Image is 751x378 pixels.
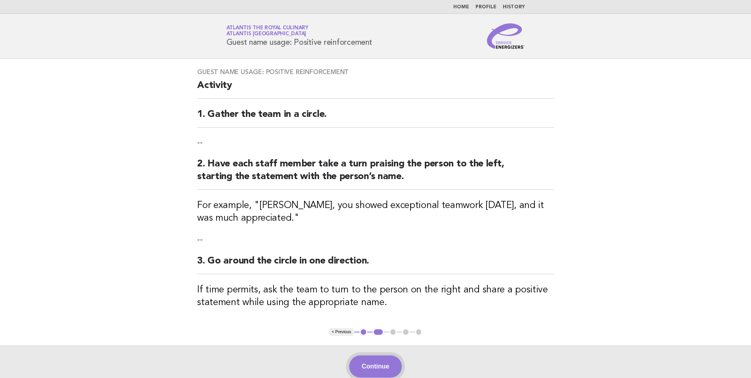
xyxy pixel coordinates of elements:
[197,234,554,245] p: --
[197,255,554,274] h2: 3. Go around the circle in one direction.
[359,328,367,336] button: 1
[226,26,372,46] h1: Guest name usage: Positive reinforcement
[373,328,384,336] button: 2
[226,32,306,37] span: Atlantis [GEOGRAPHIC_DATA]
[349,355,402,378] button: Continue
[226,25,308,36] a: Atlantis the Royal CulinaryAtlantis [GEOGRAPHIC_DATA]
[487,23,525,49] img: Service Energizers
[197,137,554,148] p: --
[475,5,496,10] a: Profile
[197,108,554,128] h2: 1. Gather the team in a circle.
[329,328,354,336] button: < Previous
[197,79,554,99] h2: Activity
[453,5,469,10] a: Home
[197,158,554,190] h2: 2. Have each staff member take a turn praising the person to the left, starting the statement wit...
[197,284,554,309] h3: If time permits, ask the team to turn to the person on the right and share a positive statement w...
[197,68,554,76] h3: Guest name usage: Positive reinforcement
[197,199,554,225] h3: For example, "[PERSON_NAME], you showed exceptional teamwork [DATE], and it was much appreciated."
[503,5,525,10] a: History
